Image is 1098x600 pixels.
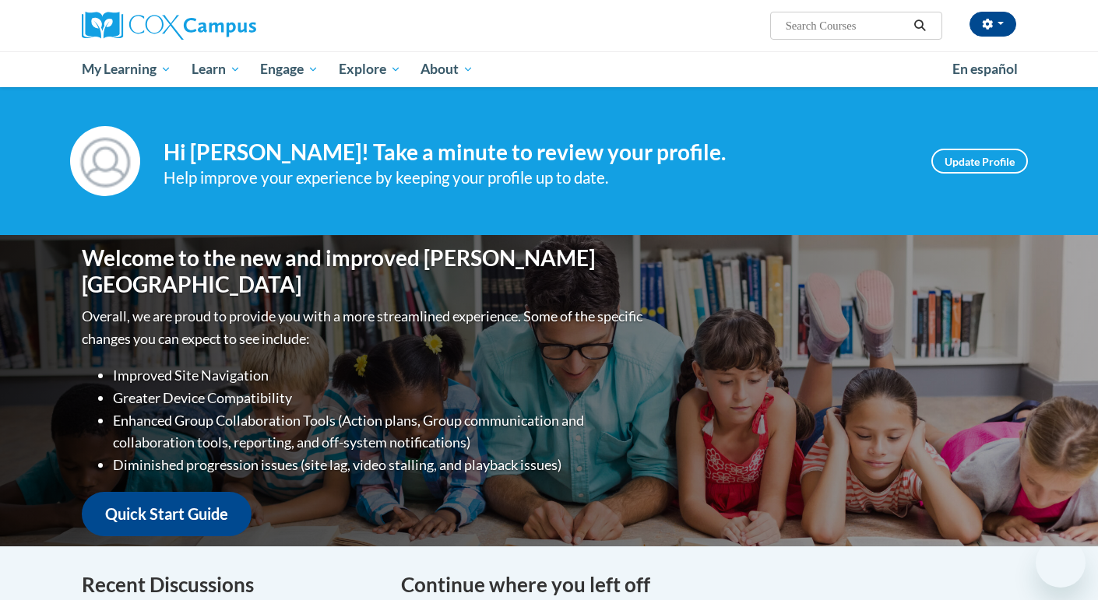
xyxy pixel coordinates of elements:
[82,570,378,600] h4: Recent Discussions
[82,12,256,40] img: Cox Campus
[82,245,646,297] h1: Welcome to the new and improved [PERSON_NAME][GEOGRAPHIC_DATA]
[113,409,646,454] li: Enhanced Group Collaboration Tools (Action plans, Group communication and collaboration tools, re...
[192,60,241,79] span: Learn
[784,16,909,35] input: Search Courses
[401,570,1016,600] h4: Continue where you left off
[70,126,140,196] img: Profile Image
[113,364,646,387] li: Improved Site Navigation
[339,60,401,79] span: Explore
[260,60,318,79] span: Engage
[113,454,646,476] li: Diminished progression issues (site lag, video stalling, and playback issues)
[164,139,908,166] h4: Hi [PERSON_NAME]! Take a minute to review your profile.
[82,60,171,79] span: My Learning
[82,12,378,40] a: Cox Campus
[113,387,646,409] li: Greater Device Compatibility
[164,165,908,191] div: Help improve your experience by keeping your profile up to date.
[72,51,181,87] a: My Learning
[952,61,1018,77] span: En español
[58,51,1040,87] div: Main menu
[250,51,329,87] a: Engage
[1036,538,1086,588] iframe: Button to launch messaging window
[411,51,484,87] a: About
[181,51,251,87] a: Learn
[329,51,411,87] a: Explore
[421,60,473,79] span: About
[82,492,252,536] a: Quick Start Guide
[931,149,1028,174] a: Update Profile
[970,12,1016,37] button: Account Settings
[913,20,927,32] i: 
[82,305,646,350] p: Overall, we are proud to provide you with a more streamlined experience. Some of the specific cha...
[942,53,1028,86] a: En español
[909,16,932,35] button: Search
